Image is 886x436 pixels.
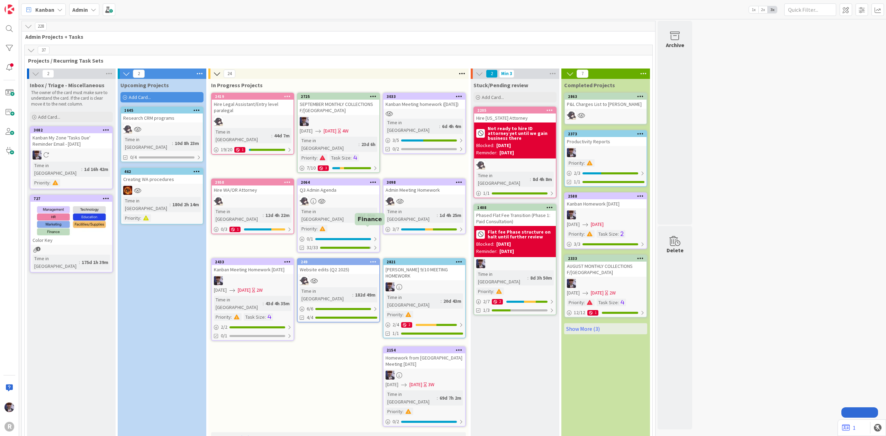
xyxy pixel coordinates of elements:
div: R [4,422,14,432]
div: 4W [342,127,349,135]
div: 1d 16h 42m [82,165,110,173]
div: ML [565,279,647,288]
div: Color Key [30,236,112,245]
div: 2588Kanban Homework [DATE] [565,193,647,208]
span: : [437,211,438,219]
span: [DATE] [409,381,422,388]
span: 2 / 7 [483,298,490,305]
img: KN [214,197,223,206]
span: : [584,299,585,306]
span: 228 [35,22,47,30]
div: 1/1 [474,189,556,198]
div: Time in [GEOGRAPHIC_DATA] [33,255,79,270]
div: 12/121 [565,308,647,317]
div: Kanban Homework [DATE] [565,199,647,208]
div: KN [565,111,647,120]
div: 3098 [387,180,465,185]
div: 10d 8h 23m [173,139,201,147]
div: Priority [476,288,493,295]
div: AUGUST MONTHLY COLLECTIONS F/[GEOGRAPHIC_DATA] [565,262,647,277]
span: 19 / 20 [221,146,232,153]
div: 249 [298,259,379,265]
span: In Progress Projects [211,82,263,89]
img: KN [214,117,223,126]
div: 1 [587,310,598,316]
b: Admin [72,6,88,13]
span: 0/1 [221,332,227,339]
div: 3098Admin Meeting Homework [383,179,465,194]
img: ML [386,371,395,380]
div: 2433 [215,260,293,264]
span: : [49,179,51,187]
div: Reminder: [476,149,497,156]
div: 3082 [30,127,112,133]
img: KN [300,197,309,206]
div: 2419 [215,94,293,99]
div: 2433Kanban Meeting Homework [DATE] [212,259,293,274]
span: : [265,313,266,321]
span: [DATE] [214,287,227,294]
div: Kanban Meeting homework ([DATE]) [383,100,465,109]
span: : [317,154,318,162]
div: 3/7 [383,225,465,234]
img: ML [386,282,395,291]
div: Blocked: [476,142,494,149]
div: ML [298,117,379,126]
div: 7/103 [298,164,379,172]
div: 2373 [568,131,647,136]
div: 2958 [215,180,293,185]
img: ML [567,210,576,219]
div: 462 [124,169,203,174]
div: 2588 [565,193,647,199]
span: [DATE] [324,127,336,135]
div: Priority [386,311,403,318]
span: 1x [749,6,758,13]
span: [DATE] [386,381,398,388]
span: 3x [768,6,777,13]
span: Add Card... [482,94,504,100]
div: SEPTEMBER MONTHLY COLLECTIONS F/[GEOGRAPHIC_DATA] [298,100,379,115]
div: [DATE] [499,248,514,255]
div: ML [212,276,293,285]
img: ML [476,259,485,268]
div: KN [474,161,556,170]
input: Quick Filter... [784,3,836,16]
div: 2333 [565,255,647,262]
div: 2 [492,299,503,305]
div: Time in [GEOGRAPHIC_DATA] [476,172,530,187]
div: Time in [GEOGRAPHIC_DATA] [214,128,271,143]
div: 2154 [383,347,465,353]
span: [DATE] [591,221,604,228]
span: 37 [38,46,49,54]
div: KN [212,117,293,126]
span: 0 / 1 [307,235,313,243]
div: 2419 [212,93,293,100]
div: ML [565,210,647,219]
div: KN [298,197,379,206]
span: 1/3 [483,307,490,314]
div: 249 [301,260,379,264]
div: ML [383,282,465,291]
span: : [81,165,82,173]
div: Priority [33,179,49,187]
span: Admin Projects + Tasks [25,33,647,40]
div: 12d 4h 22m [264,211,291,219]
span: [DATE] [567,289,580,297]
div: 2/3 [565,169,647,178]
span: 24 [224,70,235,78]
div: Delete [667,246,684,254]
div: 2/42 [383,320,465,329]
div: Hire Legal Assistant/Entry level paralegal [212,100,293,115]
img: TR [123,186,132,195]
span: 0 / 3 [221,226,227,233]
div: 2064 [301,180,379,185]
div: Time in [GEOGRAPHIC_DATA] [33,162,81,177]
div: Time in [GEOGRAPHIC_DATA] [386,293,441,309]
span: : [263,300,264,307]
span: 0/4 [130,154,137,161]
div: Phased Flat Fee Transition (Phase 1: Paid Consultation) [474,211,556,226]
div: Priority [123,214,140,222]
div: 1408 [477,205,556,210]
div: Task Size [329,154,351,162]
div: 3082 [34,128,112,133]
